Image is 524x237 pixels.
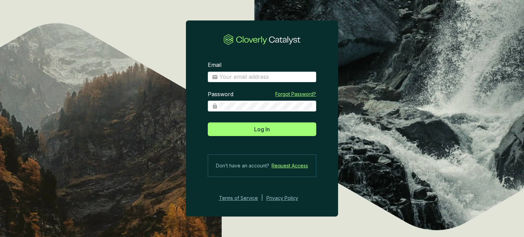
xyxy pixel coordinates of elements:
div: | [261,194,263,202]
button: Log In [208,122,316,136]
input: Email [219,73,312,81]
span: Don’t have an account? [216,162,269,170]
a: Terms of Service [217,194,258,202]
a: Privacy Policy [266,194,307,202]
label: Email [208,61,221,69]
a: Request Access [272,162,308,170]
span: Log In [254,125,270,133]
input: Password [219,102,312,110]
label: Password [208,91,233,98]
a: Forgot Password? [275,91,316,98]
